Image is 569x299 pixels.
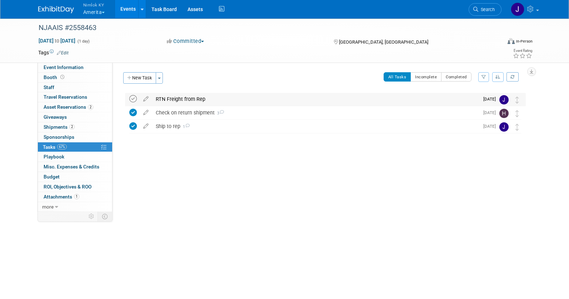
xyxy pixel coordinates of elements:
span: Nimlok KY [83,1,105,9]
span: Misc. Expenses & Credits [44,164,99,170]
a: edit [140,109,152,116]
a: ROI, Objectives & ROO [38,182,112,192]
td: Personalize Event Tab Strip [85,212,98,221]
a: Playbook [38,152,112,162]
img: ExhibitDay [38,6,74,13]
button: All Tasks [384,72,411,82]
img: Hannah Durbin [499,109,509,118]
i: Move task [515,110,519,117]
i: Move task [515,124,519,131]
a: Giveaways [38,112,112,122]
span: Search [478,7,495,12]
span: [GEOGRAPHIC_DATA], [GEOGRAPHIC_DATA] [339,39,428,45]
a: Shipments2 [38,122,112,132]
td: Tags [38,49,69,56]
img: Format-Inperson.png [508,38,515,44]
a: Misc. Expenses & Credits [38,162,112,172]
img: Jamie Dunn [499,122,509,132]
span: ROI, Objectives & ROO [44,184,91,190]
span: Asset Reservations [44,104,93,110]
td: Toggle Event Tabs [98,212,112,221]
span: 2 [88,104,93,110]
div: Event Format [459,37,533,48]
div: Check on return shipment [152,107,479,119]
span: (1 day) [77,39,90,44]
span: Staff [44,84,54,90]
a: Budget [38,172,112,182]
a: Asset Reservations2 [38,102,112,112]
span: Sponsorships [44,134,74,140]
div: RTN Freight from Rep [152,93,479,105]
span: Giveaways [44,114,67,120]
button: Committed [164,38,207,45]
button: Completed [441,72,471,82]
a: Sponsorships [38,132,112,142]
span: Travel Reservations [44,94,87,100]
span: more [42,204,54,210]
button: Incomplete [410,72,441,82]
img: Jamie Dunn [499,95,509,104]
a: Search [469,3,501,16]
a: Travel Reservations [38,92,112,102]
div: Event Rating [513,49,532,53]
a: edit [140,96,152,102]
a: Attachments1 [38,192,112,202]
span: [DATE] [DATE] [38,38,76,44]
div: NJAAIS #2558463 [36,21,491,34]
span: [DATE] [483,110,499,115]
span: 1 [180,124,190,129]
span: Playbook [44,154,64,160]
span: Booth [44,74,66,80]
a: more [38,202,112,212]
a: Staff [38,83,112,92]
button: New Task [123,72,156,84]
span: Tasks [43,144,67,150]
div: Ship to rep [152,120,479,132]
span: Booth not reserved yet [59,74,66,80]
span: 67% [57,144,67,149]
span: [DATE] [483,97,499,102]
a: Booth [38,73,112,82]
a: Edit [57,50,69,55]
a: Tasks67% [38,142,112,152]
a: edit [140,123,152,129]
a: Event Information [38,63,112,72]
a: Refresh [506,72,519,82]
span: 1 [74,194,79,199]
span: Budget [44,174,60,180]
span: Shipments [44,124,75,130]
span: [DATE] [483,124,499,129]
img: Jamie Dunn [511,3,524,16]
span: 2 [69,124,75,129]
span: 3 [215,111,224,116]
i: Move task [515,97,519,103]
span: to [54,38,60,44]
span: Attachments [44,194,79,200]
div: In-Person [516,39,533,44]
span: Event Information [44,64,84,70]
